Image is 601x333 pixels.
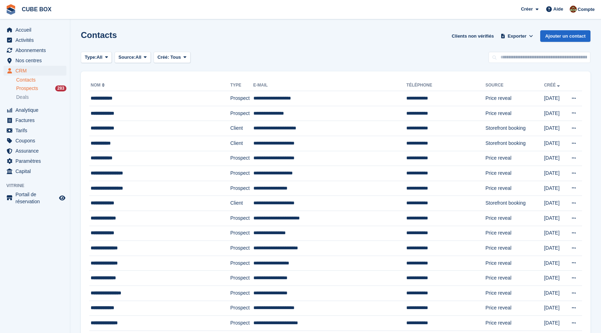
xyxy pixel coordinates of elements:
[6,182,70,189] span: Vitrine
[230,121,253,136] td: Client
[91,83,106,88] a: Nom
[544,151,564,166] td: [DATE]
[230,196,253,211] td: Client
[499,30,535,42] button: Exporter
[15,45,58,55] span: Abonnements
[544,106,564,121] td: [DATE]
[485,166,544,181] td: Price reveal
[578,6,595,13] span: Compte
[16,85,66,92] a: Prospects 283
[85,54,97,61] span: Type:
[449,30,497,42] a: Clients non vérifiés
[544,256,564,271] td: [DATE]
[508,33,526,40] span: Exporter
[15,105,58,115] span: Analytique
[15,191,58,205] span: Portail de réservation
[230,136,253,151] td: Client
[485,91,544,106] td: Price reveal
[4,25,66,35] a: menu
[157,55,169,60] span: Créé:
[115,52,151,63] button: Source: All
[16,94,29,101] span: Deals
[15,166,58,176] span: Capital
[544,271,564,286] td: [DATE]
[485,256,544,271] td: Price reveal
[81,52,112,63] button: Type: All
[485,226,544,241] td: Price reveal
[230,316,253,331] td: Prospect
[230,80,253,91] th: Type
[230,256,253,271] td: Prospect
[544,181,564,196] td: [DATE]
[15,126,58,135] span: Tarifs
[485,241,544,256] td: Price reveal
[485,196,544,211] td: Storefront booking
[406,80,485,91] th: Téléphone
[230,226,253,241] td: Prospect
[4,166,66,176] a: menu
[230,301,253,316] td: Prospect
[230,151,253,166] td: Prospect
[485,80,544,91] th: Source
[485,181,544,196] td: Price reveal
[544,211,564,226] td: [DATE]
[544,241,564,256] td: [DATE]
[97,54,103,61] span: All
[485,151,544,166] td: Price reveal
[230,91,253,106] td: Prospect
[485,301,544,316] td: Price reveal
[4,66,66,76] a: menu
[544,226,564,241] td: [DATE]
[253,80,407,91] th: E-mail
[544,316,564,331] td: [DATE]
[15,115,58,125] span: Factures
[15,136,58,146] span: Coupons
[16,94,66,101] a: Deals
[55,85,66,91] div: 283
[16,85,38,92] span: Prospects
[4,156,66,166] a: menu
[230,286,253,301] td: Prospect
[58,194,66,202] a: Boutique d'aperçu
[485,286,544,301] td: Price reveal
[544,136,564,151] td: [DATE]
[6,4,16,15] img: stora-icon-8386f47178a22dfd0bd8f6a31ec36ba5ce8667c1dd55bd0f319d3a0aa187defe.svg
[4,56,66,65] a: menu
[15,35,58,45] span: Activités
[170,55,181,60] span: Tous
[4,45,66,55] a: menu
[485,271,544,286] td: Price reveal
[118,54,135,61] span: Source:
[4,115,66,125] a: menu
[485,121,544,136] td: Storefront booking
[15,146,58,156] span: Assurance
[154,52,190,63] button: Créé: Tous
[485,211,544,226] td: Price reveal
[15,66,58,76] span: CRM
[485,136,544,151] td: Storefront booking
[544,91,564,106] td: [DATE]
[4,146,66,156] a: menu
[544,166,564,181] td: [DATE]
[4,105,66,115] a: menu
[544,83,561,88] a: Créé
[81,30,117,40] h1: Contacts
[15,25,58,35] span: Accueil
[15,156,58,166] span: Paramètres
[15,56,58,65] span: Nos centres
[544,286,564,301] td: [DATE]
[230,166,253,181] td: Prospect
[136,54,142,61] span: All
[553,6,563,13] span: Aide
[544,301,564,316] td: [DATE]
[4,35,66,45] a: menu
[485,316,544,331] td: Price reveal
[485,106,544,121] td: Price reveal
[4,191,66,205] a: menu
[4,136,66,146] a: menu
[230,211,253,226] td: Prospect
[544,196,564,211] td: [DATE]
[540,30,590,42] a: Ajouter un contact
[230,106,253,121] td: Prospect
[521,6,533,13] span: Créer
